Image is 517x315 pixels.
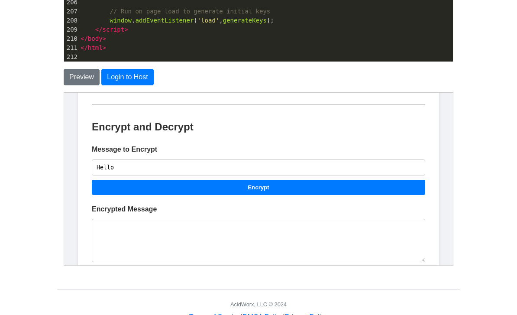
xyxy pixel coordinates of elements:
label: Encrypted Message [28,111,361,122]
span: > [103,35,106,42]
span: html [88,44,103,51]
span: body [88,35,103,42]
span: script [103,26,125,33]
span: </ [81,44,88,51]
button: Login to Host [101,69,153,85]
span: . ( , ); [81,17,274,24]
button: Preview [64,69,100,85]
span: </ [95,26,103,33]
div: 209 [64,25,79,34]
div: 208 [64,16,79,25]
h2: Encrypt and Decrypt [28,26,361,42]
span: addEventListener [135,17,194,24]
label: Message to Encrypt [28,51,361,62]
span: generateKeys [223,17,267,24]
div: AcidWorx, LLC © 2024 [230,300,287,309]
span: window [110,17,132,24]
span: > [124,26,128,33]
span: // Run on page load to generate initial keys [110,8,270,15]
div: 211 [64,43,79,52]
div: 212 [64,52,79,62]
span: </ [81,35,88,42]
input: Enter a message (e.g., 'Hello world') [28,67,361,83]
span: 'load' [197,17,220,24]
span: > [103,44,106,51]
button: Encrypt [28,87,361,102]
div: 210 [64,34,79,43]
div: 207 [64,7,79,16]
